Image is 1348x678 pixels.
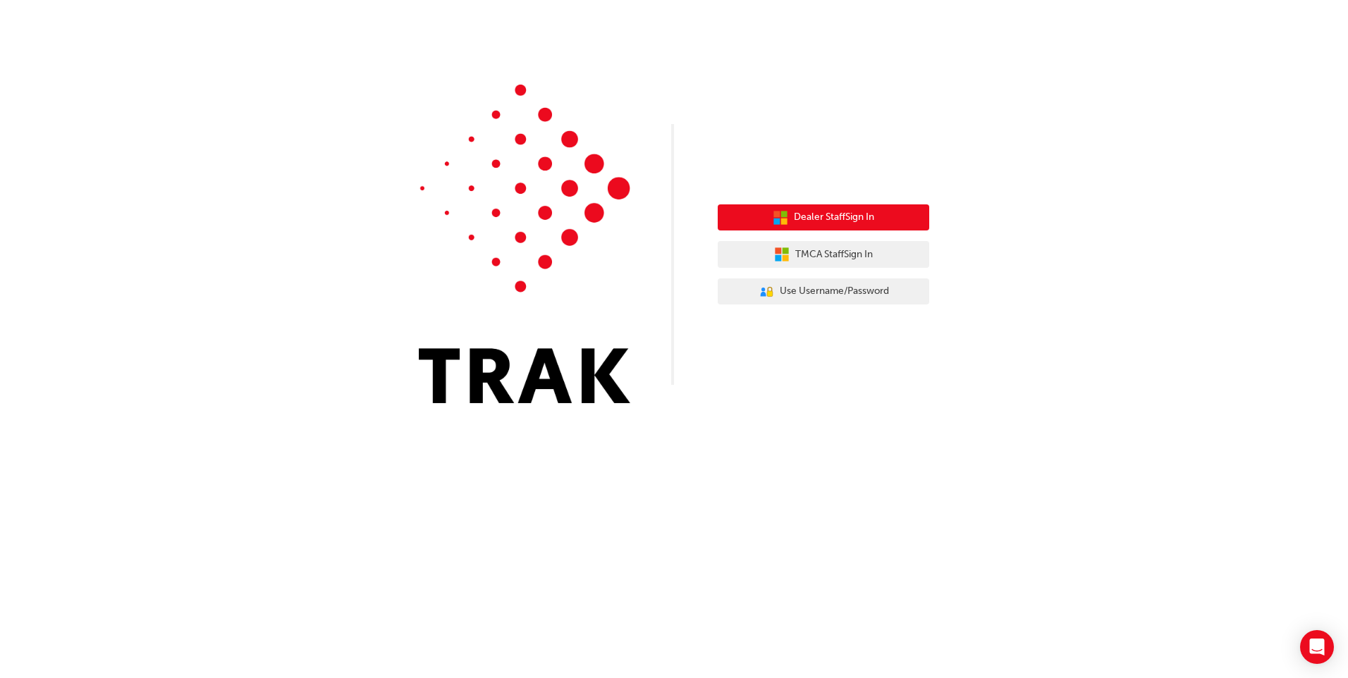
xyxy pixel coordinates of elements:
[718,241,929,268] button: TMCA StaffSign In
[419,85,630,403] img: Trak
[795,247,873,263] span: TMCA Staff Sign In
[1300,630,1334,664] div: Open Intercom Messenger
[780,283,889,300] span: Use Username/Password
[718,204,929,231] button: Dealer StaffSign In
[794,209,874,226] span: Dealer Staff Sign In
[718,278,929,305] button: Use Username/Password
